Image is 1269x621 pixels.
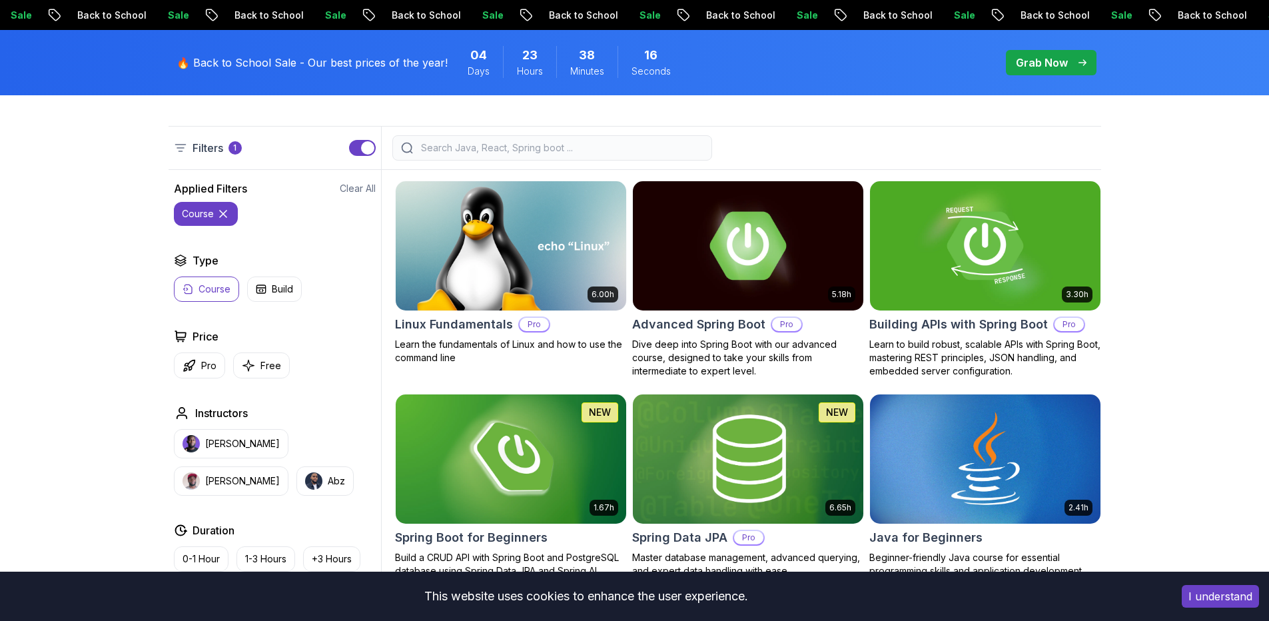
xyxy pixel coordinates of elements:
[395,551,627,578] p: Build a CRUD API with Spring Boot and PostgreSQL database using Spring Data JPA and Spring AI
[869,528,983,547] h2: Java for Beginners
[536,9,627,22] p: Back to School
[183,472,200,490] img: instructor img
[869,315,1048,334] h2: Building APIs with Spring Boot
[522,46,538,65] span: 23 Hours
[174,181,247,197] h2: Applied Filters
[233,352,290,378] button: Free
[632,528,727,547] h2: Spring Data JPA
[1098,9,1141,22] p: Sale
[832,289,851,300] p: 5.18h
[245,552,286,566] p: 1-3 Hours
[174,202,238,226] button: course
[236,546,295,572] button: 1-3 Hours
[305,472,322,490] img: instructor img
[395,315,513,334] h2: Linux Fundamentals
[379,9,470,22] p: Back to School
[193,328,218,344] h2: Price
[395,338,627,364] p: Learn the fundamentals of Linux and how to use the command line
[644,46,657,65] span: 16 Seconds
[418,141,703,155] input: Search Java, React, Spring boot ...
[396,394,626,524] img: Spring Boot for Beginners card
[260,359,281,372] p: Free
[632,181,864,378] a: Advanced Spring Boot card5.18hAdvanced Spring BootProDive deep into Spring Boot with our advanced...
[174,352,225,378] button: Pro
[589,406,611,419] p: NEW
[632,315,765,334] h2: Advanced Spring Boot
[395,181,627,364] a: Linux Fundamentals card6.00hLinux FundamentalsProLearn the fundamentals of Linux and how to use t...
[579,46,595,65] span: 38 Minutes
[869,338,1101,378] p: Learn to build robust, scalable APIs with Spring Boot, mastering REST principles, JSON handling, ...
[870,394,1100,524] img: Java for Beginners card
[174,429,288,458] button: instructor img[PERSON_NAME]
[1008,9,1098,22] p: Back to School
[632,394,864,578] a: Spring Data JPA card6.65hNEWSpring Data JPAProMaster database management, advanced querying, and ...
[201,359,216,372] p: Pro
[826,406,848,419] p: NEW
[296,466,354,496] button: instructor imgAbz
[470,46,487,65] span: 4 Days
[340,182,376,195] button: Clear All
[632,551,864,578] p: Master database management, advanced querying, and expert data handling with ease
[517,65,543,78] span: Hours
[1182,585,1259,608] button: Accept cookies
[941,9,984,22] p: Sale
[174,466,288,496] button: instructor img[PERSON_NAME]
[193,522,234,538] h2: Duration
[592,289,614,300] p: 6.00h
[199,283,230,296] p: Course
[1066,289,1088,300] p: 3.30h
[328,474,345,488] p: Abz
[520,318,549,331] p: Pro
[869,551,1101,578] p: Beginner-friendly Java course for essential programming skills and application development
[470,9,512,22] p: Sale
[177,55,448,71] p: 🔥 Back to School Sale - Our best prices of the year!
[468,65,490,78] span: Days
[222,9,312,22] p: Back to School
[633,181,863,310] img: Advanced Spring Boot card
[183,435,200,452] img: instructor img
[829,502,851,513] p: 6.65h
[1055,318,1084,331] p: Pro
[633,394,863,524] img: Spring Data JPA card
[10,582,1162,611] div: This website uses cookies to enhance the user experience.
[570,65,604,78] span: Minutes
[632,338,864,378] p: Dive deep into Spring Boot with our advanced course, designed to take your skills from intermedia...
[272,283,293,296] p: Build
[233,143,236,153] p: 1
[205,474,280,488] p: [PERSON_NAME]
[870,181,1100,310] img: Building APIs with Spring Boot card
[183,552,220,566] p: 0-1 Hour
[193,140,223,156] p: Filters
[1016,55,1068,71] p: Grab Now
[869,181,1101,378] a: Building APIs with Spring Boot card3.30hBuilding APIs with Spring BootProLearn to build robust, s...
[312,552,352,566] p: +3 Hours
[627,9,669,22] p: Sale
[772,318,801,331] p: Pro
[174,546,228,572] button: 0-1 Hour
[65,9,155,22] p: Back to School
[632,65,671,78] span: Seconds
[784,9,827,22] p: Sale
[1165,9,1256,22] p: Back to School
[312,9,355,22] p: Sale
[174,277,239,302] button: Course
[869,394,1101,578] a: Java for Beginners card2.41hJava for BeginnersBeginner-friendly Java course for essential program...
[395,394,627,578] a: Spring Boot for Beginners card1.67hNEWSpring Boot for BeginnersBuild a CRUD API with Spring Boot ...
[1068,502,1088,513] p: 2.41h
[396,181,626,310] img: Linux Fundamentals card
[195,405,248,421] h2: Instructors
[205,437,280,450] p: [PERSON_NAME]
[594,502,614,513] p: 1.67h
[395,528,548,547] h2: Spring Boot for Beginners
[693,9,784,22] p: Back to School
[734,531,763,544] p: Pro
[182,207,214,221] p: course
[303,546,360,572] button: +3 Hours
[193,253,218,269] h2: Type
[247,277,302,302] button: Build
[851,9,941,22] p: Back to School
[155,9,198,22] p: Sale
